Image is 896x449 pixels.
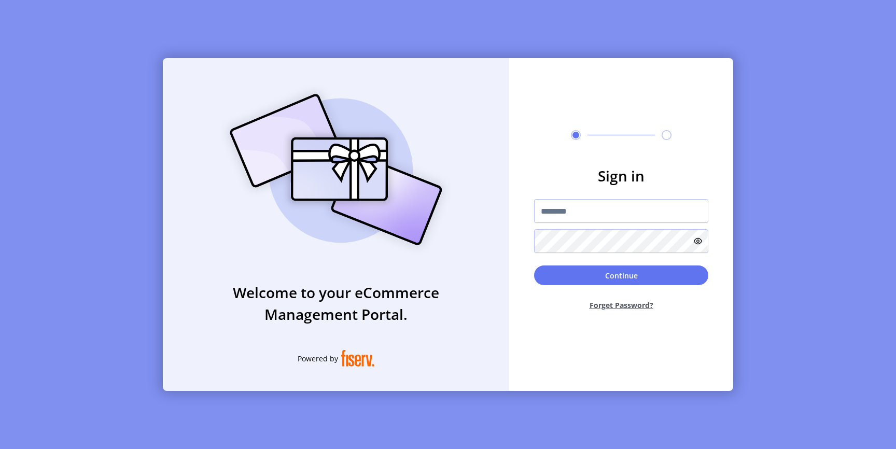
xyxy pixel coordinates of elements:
[214,82,458,257] img: card_Illustration.svg
[534,265,708,285] button: Continue
[534,291,708,319] button: Forget Password?
[534,165,708,187] h3: Sign in
[163,282,509,325] h3: Welcome to your eCommerce Management Portal.
[298,353,338,364] span: Powered by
